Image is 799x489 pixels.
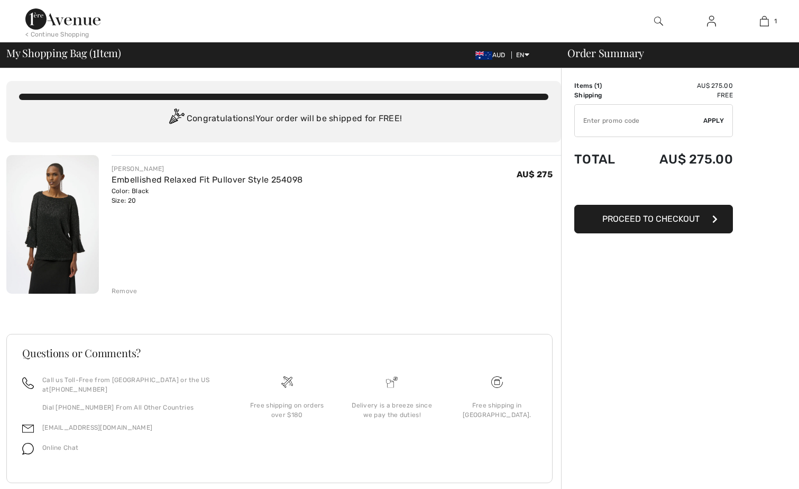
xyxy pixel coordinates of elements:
[491,376,503,388] img: Free shipping on orders over $180
[699,15,724,28] a: Sign In
[25,8,100,30] img: 1ère Avenue
[6,155,99,294] img: Embellished Relaxed Fit Pullover Style 254098
[19,108,548,130] div: Congratulations! Your order will be shipped for FREE!
[166,108,187,130] img: Congratulation2.svg
[281,376,293,388] img: Free shipping on orders over $180
[42,424,152,431] a: [EMAIL_ADDRESS][DOMAIN_NAME]
[453,401,541,420] div: Free shipping in [GEOGRAPHIC_DATA].
[774,16,777,26] span: 1
[42,444,78,451] span: Online Chat
[631,141,733,177] td: AU$ 275.00
[386,376,398,388] img: Delivery is a breeze since we pay the duties!
[738,15,790,28] a: 1
[243,401,331,420] div: Free shipping on orders over $180
[654,15,663,28] img: search the website
[112,175,303,185] a: Embellished Relaxed Fit Pullover Style 254098
[112,286,137,296] div: Remove
[574,205,733,233] button: Proceed to Checkout
[42,403,222,412] p: Dial [PHONE_NUMBER] From All Other Countries
[25,30,89,39] div: < Continue Shopping
[475,51,492,60] img: Australian Dollar
[596,82,600,89] span: 1
[703,116,724,125] span: Apply
[22,443,34,455] img: chat
[555,48,793,58] div: Order Summary
[631,81,733,90] td: AU$ 275.00
[574,141,631,177] td: Total
[22,423,34,434] img: email
[707,15,716,28] img: My Info
[516,51,529,59] span: EN
[42,375,222,394] p: Call us Toll-Free from [GEOGRAPHIC_DATA] or the US at
[49,386,107,393] a: [PHONE_NUMBER]
[112,164,303,174] div: [PERSON_NAME]
[574,177,733,201] iframe: PayPal
[574,81,631,90] td: Items ( )
[517,169,553,179] span: AU$ 275
[574,90,631,100] td: Shipping
[22,348,537,358] h3: Questions or Comments?
[602,214,700,224] span: Proceed to Checkout
[575,105,703,137] input: Promo code
[93,45,96,59] span: 1
[631,90,733,100] td: Free
[760,15,769,28] img: My Bag
[348,401,436,420] div: Delivery is a breeze since we pay the duties!
[475,51,510,59] span: AUD
[22,377,34,389] img: call
[112,186,303,205] div: Color: Black Size: 20
[6,48,121,58] span: My Shopping Bag ( Item)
